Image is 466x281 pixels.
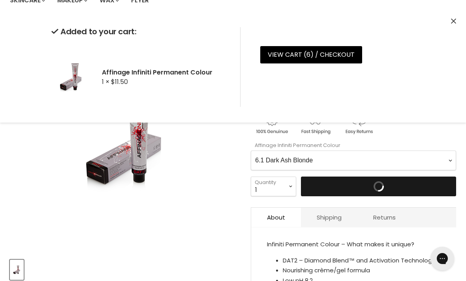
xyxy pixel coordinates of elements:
[251,208,301,227] a: About
[9,257,241,280] div: Product thumbnails
[357,208,412,227] a: Returns
[111,77,128,86] span: $11.50
[51,47,91,107] img: Affinage Infiniti Permanent Colour
[56,33,194,241] img: Affinage Infiniti Permanent Colour
[283,265,440,275] li: Nourishing crème/gel formula
[338,112,380,136] img: returns.gif
[283,255,440,266] li: DAT2 – Diamond Blend™ and Activation Technology
[427,244,458,273] iframe: Gorgias live chat messenger
[251,141,340,149] label: Affinage Infiniti Permanent Colour
[251,177,296,196] select: Quantity
[51,27,227,36] h2: Added to your cart:
[451,17,456,26] button: Close
[267,239,440,249] div: Infiniti Permanent Colour – What makes it unique?
[294,112,336,136] img: shipping.gif
[10,23,240,252] div: Affinage Infiniti Permanent Colour image. Click or Scroll to Zoom.
[251,112,293,136] img: genuine.gif
[11,261,23,279] img: Affinage Infiniti Permanent Colour
[306,50,310,59] span: 6
[301,208,357,227] a: Shipping
[10,260,24,280] button: Affinage Infiniti Permanent Colour
[102,77,109,86] span: 1 ×
[102,68,227,76] h2: Affinage Infiniti Permanent Colour
[260,46,362,63] a: View cart (6) / Checkout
